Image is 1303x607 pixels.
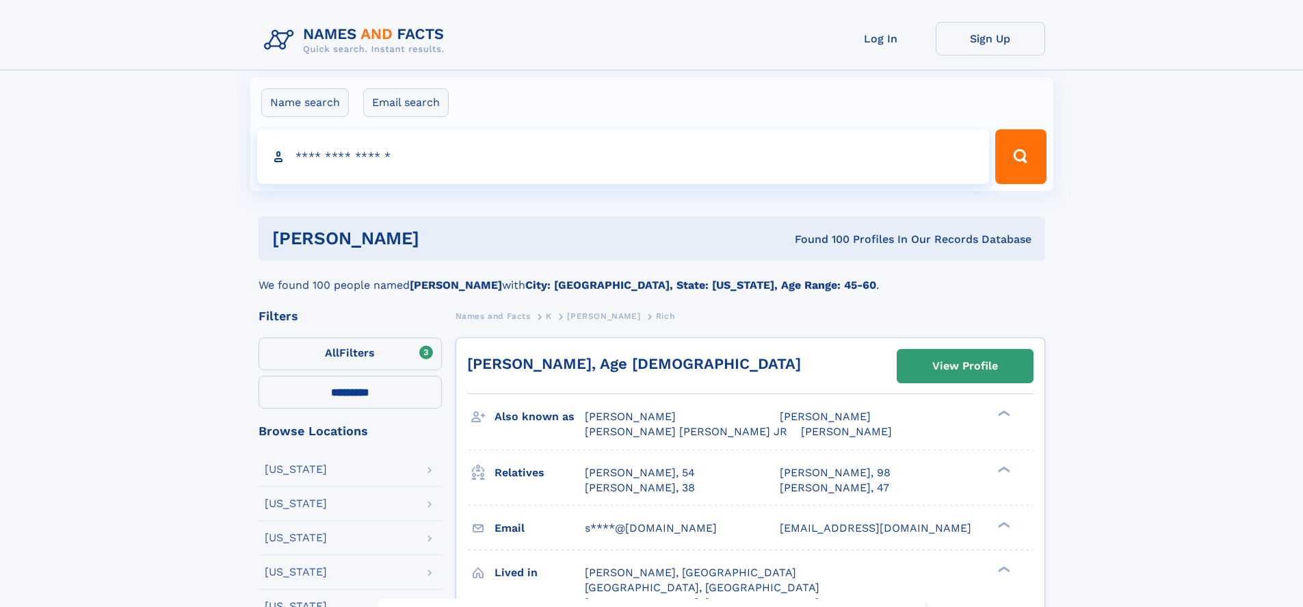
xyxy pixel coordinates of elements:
[495,405,585,428] h3: Also known as
[259,337,442,370] label: Filters
[567,311,640,321] span: [PERSON_NAME]
[995,409,1011,418] div: ❯
[272,230,607,247] h1: [PERSON_NAME]
[607,232,1031,247] div: Found 100 Profiles In Our Records Database
[546,307,552,324] a: K
[780,410,871,423] span: [PERSON_NAME]
[410,279,502,292] b: [PERSON_NAME]
[936,22,1045,55] a: Sign Up
[995,565,1011,573] div: ❯
[585,410,676,423] span: [PERSON_NAME]
[826,22,936,55] a: Log In
[801,425,892,438] span: [PERSON_NAME]
[546,311,552,321] span: K
[325,346,339,359] span: All
[259,22,456,59] img: Logo Names and Facts
[780,521,971,534] span: [EMAIL_ADDRESS][DOMAIN_NAME]
[585,480,695,495] a: [PERSON_NAME], 38
[363,88,449,117] label: Email search
[995,129,1046,184] button: Search Button
[495,517,585,540] h3: Email
[495,561,585,584] h3: Lived in
[265,498,327,509] div: [US_STATE]
[525,279,876,292] b: City: [GEOGRAPHIC_DATA], State: [US_STATE], Age Range: 45-60
[259,425,442,437] div: Browse Locations
[995,465,1011,474] div: ❯
[932,350,998,382] div: View Profile
[780,465,891,480] a: [PERSON_NAME], 98
[897,350,1033,383] a: View Profile
[259,261,1045,294] div: We found 100 people named with .
[585,566,796,579] span: [PERSON_NAME], [GEOGRAPHIC_DATA]
[257,129,990,184] input: search input
[261,88,349,117] label: Name search
[585,465,695,480] a: [PERSON_NAME], 54
[259,310,442,322] div: Filters
[467,355,801,372] a: [PERSON_NAME], Age [DEMOGRAPHIC_DATA]
[456,307,531,324] a: Names and Facts
[265,567,327,578] div: [US_STATE]
[265,464,327,475] div: [US_STATE]
[495,461,585,485] h3: Relatives
[567,307,640,324] a: [PERSON_NAME]
[585,581,819,594] span: [GEOGRAPHIC_DATA], [GEOGRAPHIC_DATA]
[656,311,674,321] span: Rich
[995,520,1011,529] div: ❯
[585,425,787,438] span: [PERSON_NAME] [PERSON_NAME] JR
[265,532,327,543] div: [US_STATE]
[780,480,889,495] a: [PERSON_NAME], 47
